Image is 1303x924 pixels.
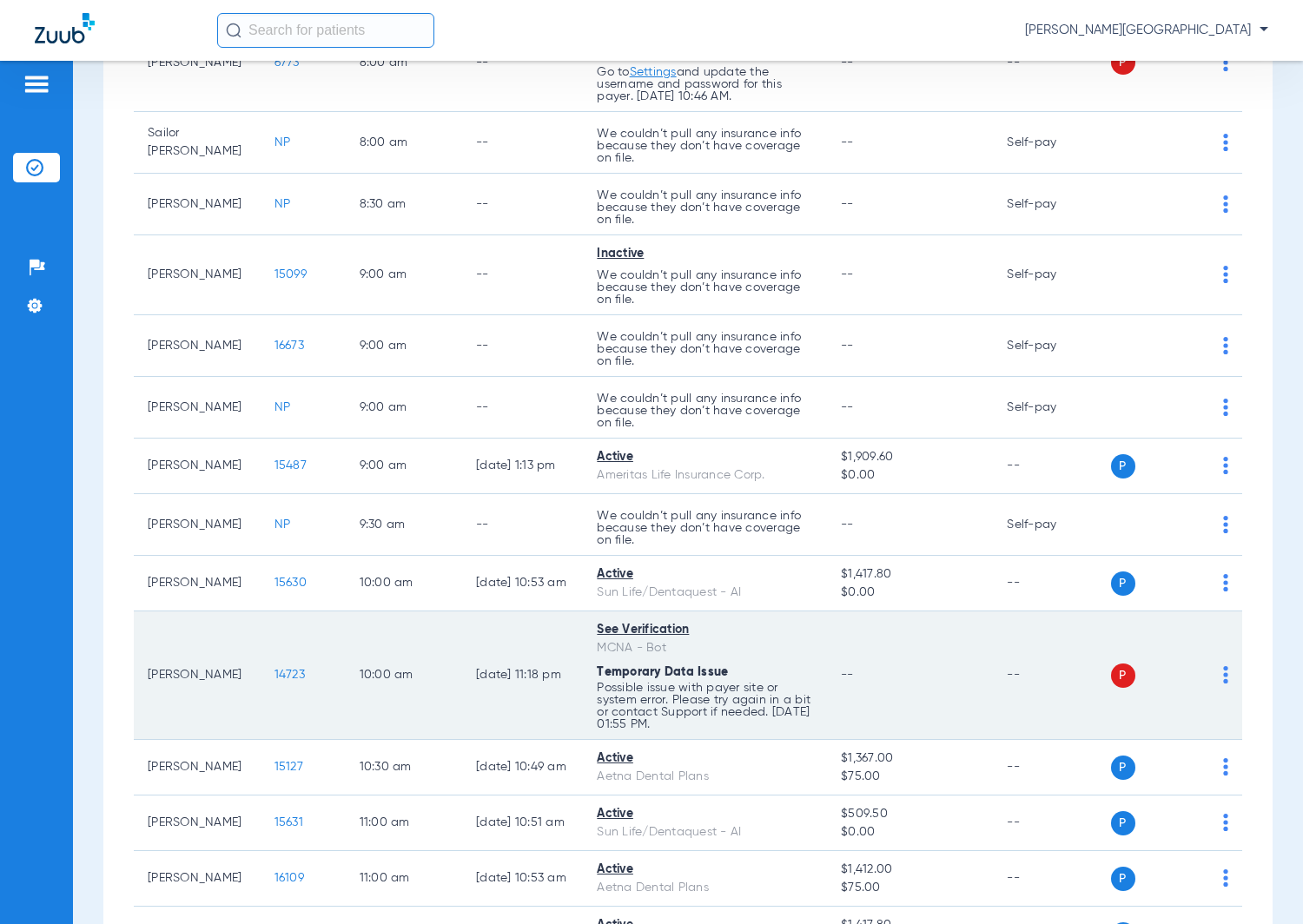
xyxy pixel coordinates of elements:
span: 16109 [274,872,304,884]
img: group-dot-blue.svg [1223,54,1228,71]
span: 15631 [274,816,303,828]
span: $1,367.00 [841,749,979,768]
span: 15127 [274,761,303,773]
td: Self-pay [993,235,1110,315]
td: -- [993,611,1110,740]
td: -- [462,112,583,174]
td: 10:30 AM [346,740,463,795]
td: -- [462,377,583,439]
div: MCNA - Bot [597,639,813,657]
p: Go to and update the username and password for this payer. [DATE] 10:46 AM. [597,66,813,102]
td: [PERSON_NAME] [134,494,261,556]
td: 8:00 AM [346,14,463,112]
p: We couldn’t pull any insurance info because they don’t have coverage on file. [597,269,813,306]
div: Active [597,448,813,466]
td: Self-pay [993,174,1110,235]
p: We couldn’t pull any insurance info because they don’t have coverage on file. [597,331,813,367]
td: [PERSON_NAME] [134,377,261,439]
td: Sailor [PERSON_NAME] [134,112,261,174]
img: group-dot-blue.svg [1223,195,1228,213]
div: Active [597,749,813,768]
td: 9:00 AM [346,377,463,439]
span: P [1111,454,1135,478]
td: -- [462,315,583,377]
img: group-dot-blue.svg [1223,457,1228,474]
p: We couldn’t pull any insurance info because they don’t have coverage on file. [597,128,813,164]
span: NP [274,401,291,413]
img: Zuub Logo [35,13,95,43]
div: Aetna Dental Plans [597,768,813,786]
td: Self-pay [993,494,1110,556]
td: 9:00 AM [346,235,463,315]
td: -- [993,556,1110,611]
span: $509.50 [841,805,979,823]
td: Self-pay [993,377,1110,439]
input: Search for patients [217,13,434,48]
td: [DATE] 11:18 PM [462,611,583,740]
td: [PERSON_NAME] [134,611,261,740]
span: -- [841,669,854,681]
span: -- [841,340,854,352]
span: NP [274,198,291,210]
td: 11:00 AM [346,795,463,851]
td: 11:00 AM [346,851,463,907]
span: $1,909.60 [841,448,979,466]
td: 8:00 AM [346,112,463,174]
span: -- [841,518,854,531]
div: Active [597,805,813,823]
div: See Verification [597,621,813,639]
div: Aetna Dental Plans [597,879,813,897]
img: Search Icon [226,23,241,38]
iframe: Chat Widget [1216,841,1303,924]
td: [PERSON_NAME] [134,556,261,611]
p: We couldn’t pull any insurance info because they don’t have coverage on file. [597,510,813,546]
div: Ameritas Life Insurance Corp. [597,466,813,485]
span: P [1111,811,1135,835]
td: Self-pay [993,112,1110,174]
img: group-dot-blue.svg [1223,758,1228,775]
td: [PERSON_NAME] [134,795,261,851]
span: -- [841,401,854,413]
td: [PERSON_NAME] [134,851,261,907]
img: group-dot-blue.svg [1223,134,1228,151]
div: Sun Life/Dentaquest - AI [597,823,813,841]
div: Sun Life/Dentaquest - AI [597,584,813,602]
img: hamburger-icon [23,74,50,95]
td: [PERSON_NAME] [134,439,261,494]
span: $0.00 [841,823,979,841]
span: Invalid Credentials [597,50,711,63]
td: 9:00 AM [346,315,463,377]
p: We couldn’t pull any insurance info because they don’t have coverage on file. [597,393,813,429]
span: P [1111,867,1135,891]
span: $75.00 [841,879,979,897]
span: 15630 [274,577,307,589]
span: $1,417.80 [841,565,979,584]
td: -- [993,795,1110,851]
td: [DATE] 10:51 AM [462,795,583,851]
p: Possible issue with payer site or system error. Please try again in a bit or contact Support if n... [597,682,813,730]
td: Self-pay [993,315,1110,377]
img: group-dot-blue.svg [1223,337,1228,354]
span: -- [841,198,854,210]
td: -- [462,494,583,556]
td: 10:00 AM [346,611,463,740]
td: 9:00 AM [346,439,463,494]
td: [PERSON_NAME] [134,174,261,235]
span: 14723 [274,669,305,681]
span: $0.00 [841,466,979,485]
td: -- [993,14,1110,112]
span: -- [841,268,854,280]
td: -- [993,851,1110,907]
span: 15487 [274,459,307,472]
span: 16673 [274,340,304,352]
span: Temporary Data Issue [597,666,728,678]
img: group-dot-blue.svg [1223,814,1228,831]
span: 15099 [274,268,307,280]
span: 6773 [274,56,300,69]
td: 9:30 AM [346,494,463,556]
div: Inactive [597,245,813,263]
p: We couldn’t pull any insurance info because they don’t have coverage on file. [597,189,813,226]
span: $75.00 [841,768,979,786]
td: [DATE] 10:53 AM [462,556,583,611]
